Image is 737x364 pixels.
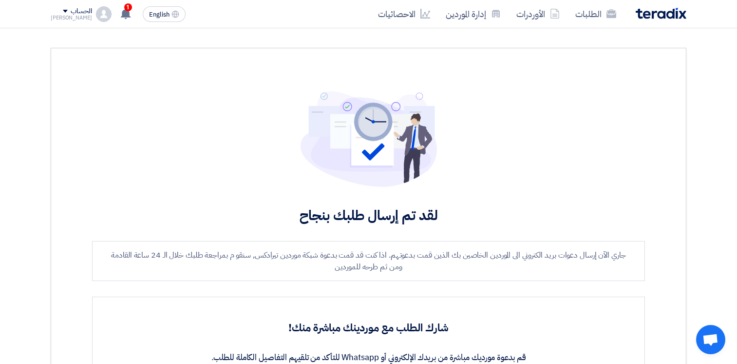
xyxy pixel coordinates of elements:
div: [PERSON_NAME] [51,15,92,20]
img: profile_test.png [96,6,112,22]
a: الأوردرات [509,2,567,25]
a: إدارة الموردين [438,2,509,25]
div: الحساب [71,7,92,16]
h2: لقد تم إرسال طلبك بنجاح [92,206,645,225]
a: الطلبات [567,2,624,25]
h3: شارك الطلب مع موردينك مباشرة منك! [104,321,633,336]
a: الاحصائيات [370,2,438,25]
span: 1 [124,3,132,11]
div: جاري الآن إرسال دعوات بريد الكتروني الى الموردين الخاصين بك الذين قمت بدعوتهم. اذا كنت قد قمت بدع... [92,241,645,281]
img: project-submitted.svg [301,91,437,187]
img: Teradix logo [636,8,686,19]
button: English [143,6,186,22]
a: Open chat [696,325,725,354]
span: English [149,11,170,18]
p: قم بدعوة مورديك مباشرة من بريدك الإلكتروني أو Whatsapp للتأكد من تلقيهم التفاصيل الكاملة للطلب. [104,351,633,364]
